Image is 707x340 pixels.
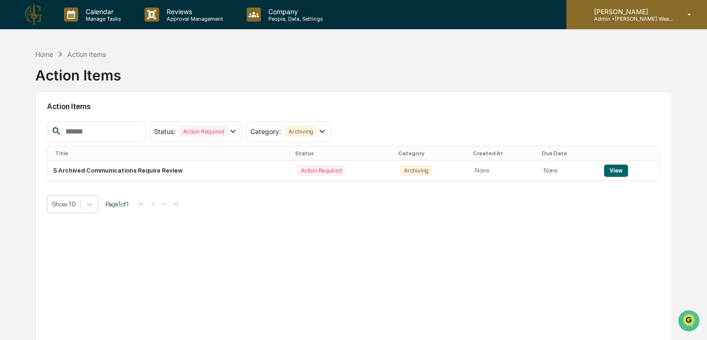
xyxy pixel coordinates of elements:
[55,150,288,157] div: Title
[398,150,466,157] div: Category
[9,119,24,134] img: Sigrid Alegria
[261,8,328,16] p: Company
[6,181,63,198] a: 🔎Data Lookup
[6,163,64,180] a: 🖐️Preclearance
[154,127,176,135] span: Status :
[159,200,169,208] button: >
[94,207,114,214] span: Pylon
[295,150,391,157] div: Status
[67,50,106,58] div: Action Items
[160,74,171,86] button: Start new chat
[473,150,534,157] div: Created At
[9,167,17,175] div: 🖐️
[542,150,595,157] div: Due Date
[23,3,45,26] img: logo
[261,16,328,22] p: People, Data, Settings
[78,16,126,22] p: Manage Tasks
[9,71,26,88] img: 1746055101610-c473b297-6a78-478c-a979-82029cc54cd1
[105,200,129,208] span: Page 1 of 1
[19,184,59,194] span: Data Lookup
[35,59,121,84] div: Action Items
[78,127,81,135] span: •
[19,166,61,176] span: Preclearance
[64,163,121,180] a: 🗄️Attestations
[9,104,63,111] div: Past conversations
[48,161,291,181] td: 5 Archived Communications Require Review
[78,8,126,16] p: Calendar
[66,207,114,214] a: Powered byPylon
[83,127,103,135] span: [DATE]
[586,8,674,16] p: [PERSON_NAME]
[68,167,76,175] div: 🗄️
[136,200,147,208] button: |<
[146,102,171,113] button: See all
[78,166,117,176] span: Attestations
[159,8,228,16] p: Reviews
[586,16,674,22] p: Admin • [PERSON_NAME] Wealth Advisors
[170,200,181,208] button: >|
[148,200,158,208] button: <
[250,127,281,135] span: Category :
[285,126,317,137] div: Archiving
[42,81,129,88] div: We're available if you need us!
[179,126,227,137] div: Action Required
[604,167,628,174] a: View
[604,165,628,177] button: View
[400,165,432,176] div: Archiving
[29,127,76,135] span: [PERSON_NAME]
[20,71,37,88] img: 8933085812038_c878075ebb4cc5468115_72.jpg
[42,71,154,81] div: Start new chat
[35,50,53,58] div: Home
[677,309,702,334] iframe: Open customer support
[297,165,345,176] div: Action Required
[9,19,171,34] p: How can we help?
[159,16,228,22] p: Approval Management
[9,185,17,193] div: 🔎
[47,102,660,111] h2: Action Items
[469,161,538,181] td: None
[538,161,598,181] td: None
